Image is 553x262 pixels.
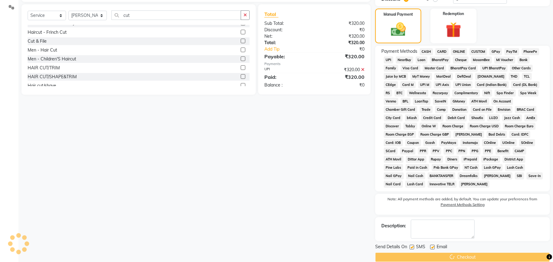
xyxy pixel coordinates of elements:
[28,65,60,71] div: HAIR CUT/TRIM
[28,38,47,44] div: Cut & File
[264,61,364,67] div: Payments
[28,56,76,62] div: Men - Children'S Haircut
[314,67,369,73] div: ₹320.00
[401,98,411,105] span: BFL
[475,73,506,80] span: [DOMAIN_NAME]
[384,73,408,80] span: Juice by MCB
[400,148,415,155] span: Paypal
[450,98,467,105] span: GMoney
[451,48,467,55] span: ONLINE
[403,123,417,130] span: Tabby
[405,139,421,146] span: Coupon
[519,139,535,146] span: SOnline
[524,114,537,121] span: AmEx
[405,181,425,188] span: Lash Card
[522,48,539,55] span: PhonePe
[482,139,498,146] span: COnline
[260,27,314,33] div: Discount:
[375,244,407,251] span: Send Details On
[264,11,278,17] span: Total
[468,123,500,130] span: Room Charge USD
[420,106,433,113] span: Trade
[413,98,430,105] span: LoanTap
[384,123,401,130] span: Discover
[416,244,425,251] span: SMS
[469,114,485,121] span: Shoutlo
[406,156,426,163] span: Dittor App
[260,20,314,27] div: Sub Total:
[470,148,481,155] span: PPG
[395,90,405,97] span: BTC
[381,196,544,210] label: Note: All payment methods are added, by default. You can update your preferences from
[260,33,314,40] div: Net:
[444,148,454,155] span: PPC
[475,81,509,88] span: Card (Indian Bank)
[314,73,369,81] div: ₹320.00
[28,47,57,53] div: Men - Hair Cut
[418,148,428,155] span: PPR
[384,114,403,121] span: City Card
[314,33,369,40] div: ₹320.00
[384,172,404,179] span: Nail GPay
[396,56,413,64] span: NearBuy
[428,181,457,188] span: Innovative TELR
[492,98,513,105] span: On Account
[260,40,314,46] div: Total:
[449,65,478,72] span: BharatPay Card
[260,67,314,73] div: UPI
[509,73,520,80] span: THD
[314,27,369,33] div: ₹0
[435,106,448,113] span: Comp
[386,21,411,38] img: _cash.svg
[423,65,446,72] span: Master Card
[28,74,77,80] div: HAIR CUT/SHAPE&TRIM
[260,73,314,81] div: Paid:
[482,90,492,97] span: Nift
[411,73,432,80] span: MyT Money
[430,56,451,64] span: BharatPay
[384,98,398,105] span: Venmo
[405,114,419,121] span: bKash
[381,223,406,229] div: Description:
[504,48,519,55] span: PayTM
[384,65,398,72] span: Family
[384,106,417,113] span: Chamber Gift Card
[505,164,525,171] span: Lash Cash
[314,53,369,60] div: ₹320.00
[471,56,492,64] span: MosamBee
[384,131,416,138] span: Room Charge EGP
[446,156,459,163] span: Diners
[480,65,508,72] span: UPI BharatPay
[527,172,543,179] span: Save-In
[496,106,512,113] span: Envision
[314,82,369,88] div: ₹0
[457,148,467,155] span: PPN
[28,29,67,36] div: Haircut - Frinch Cut
[384,156,403,163] span: ATH Movil
[522,73,532,80] span: TCL
[461,139,480,146] span: Instamojo
[483,148,493,155] span: PPE
[433,98,448,105] span: SaveIN
[482,164,503,171] span: Lash GPay
[384,148,398,155] span: SCard
[487,131,507,138] span: Bad Debts
[494,56,515,64] span: MI Voucher
[400,81,416,88] span: Card M
[481,156,500,163] span: iPackage
[453,81,473,88] span: UPI Union
[407,90,428,97] span: Wellnessta
[324,46,369,52] div: ₹0
[401,65,420,72] span: Visa Card
[431,148,442,155] span: PPV
[416,56,427,64] span: Loan
[384,181,403,188] span: Nail Card
[458,172,480,179] span: Dreamfolks
[454,131,484,138] span: [PERSON_NAME]
[435,48,449,55] span: CARD
[260,46,324,52] a: Add Tip
[314,40,369,46] div: ₹320.00
[406,164,429,171] span: Paid in Cash
[260,53,314,60] div: Payable:
[471,106,493,113] span: Card on File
